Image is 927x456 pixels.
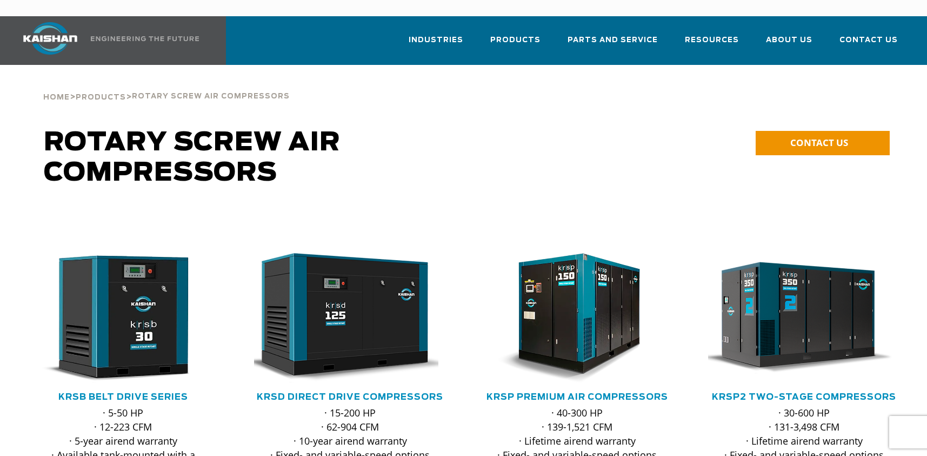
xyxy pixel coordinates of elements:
[568,34,658,47] span: Parts and Service
[91,36,199,41] img: Engineering the future
[766,34,812,47] span: About Us
[685,34,739,47] span: Resources
[490,34,541,47] span: Products
[790,136,848,149] span: CONTACT US
[132,93,290,100] span: Rotary Screw Air Compressors
[712,393,896,401] a: KRSP2 Two-Stage Compressors
[43,94,70,101] span: Home
[473,253,665,383] img: krsp150
[568,26,658,63] a: Parts and Service
[10,22,91,55] img: kaishan logo
[490,26,541,63] a: Products
[76,94,126,101] span: Products
[409,26,463,63] a: Industries
[756,131,890,155] a: CONTACT US
[708,253,901,383] div: krsp350
[486,393,668,401] a: KRSP Premium Air Compressors
[766,26,812,63] a: About Us
[481,253,673,383] div: krsp150
[839,26,898,63] a: Contact Us
[839,34,898,47] span: Contact Us
[43,92,70,102] a: Home
[27,253,219,383] div: krsb30
[43,65,290,106] div: > >
[700,253,892,383] img: krsp350
[409,34,463,47] span: Industries
[19,253,211,383] img: krsb30
[76,92,126,102] a: Products
[58,393,188,401] a: KRSB Belt Drive Series
[44,130,341,186] span: Rotary Screw Air Compressors
[10,16,201,65] a: Kaishan USA
[254,253,446,383] div: krsd125
[257,393,443,401] a: KRSD Direct Drive Compressors
[685,26,739,63] a: Resources
[246,253,438,383] img: krsd125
